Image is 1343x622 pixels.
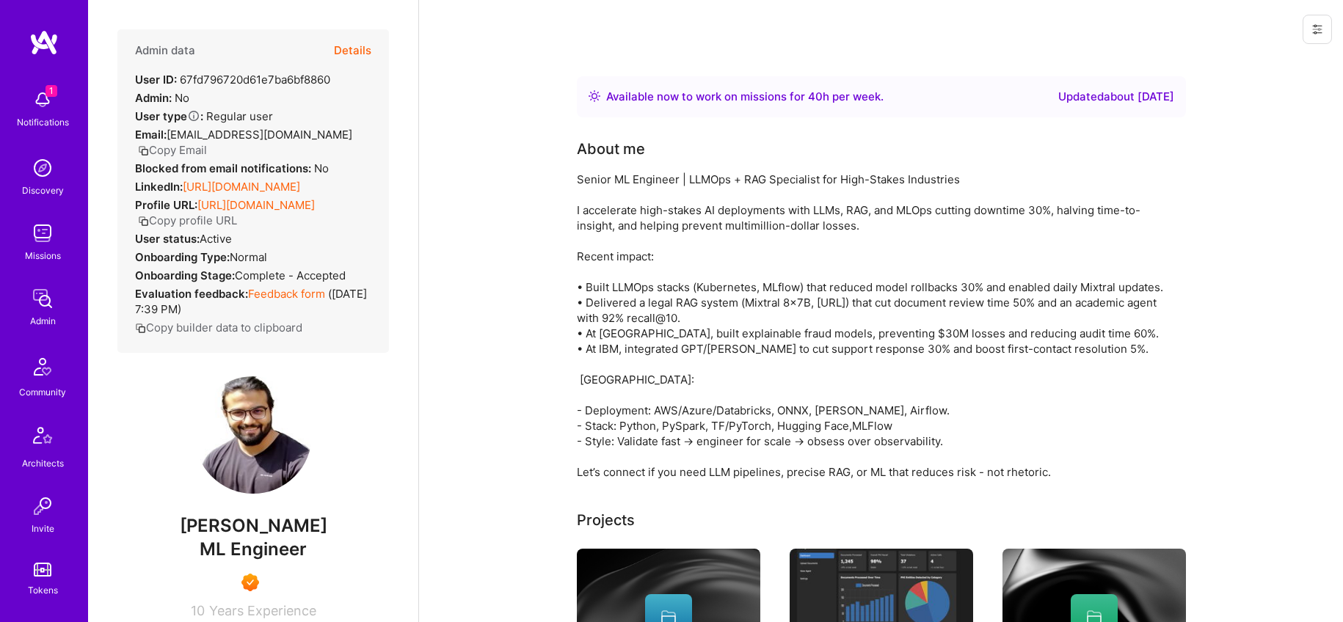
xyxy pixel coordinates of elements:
[241,574,259,591] img: Exceptional A.Teamer
[197,198,315,212] a: [URL][DOMAIN_NAME]
[577,172,1164,480] div: Senior ML Engineer | LLMOps + RAG Specialist for High-Stakes Industries I accelerate high-stakes ...
[25,420,60,455] img: Architects
[200,538,307,560] span: ML Engineer
[167,128,352,142] span: [EMAIL_ADDRESS][DOMAIN_NAME]
[135,44,195,57] h4: Admin data
[135,72,330,87] div: 67fd796720d61e7ba6bf8860
[28,284,57,313] img: admin teamwork
[135,90,189,106] div: No
[25,349,60,384] img: Community
[577,509,635,531] div: Projects
[28,219,57,248] img: teamwork
[230,250,267,264] span: normal
[191,603,205,618] span: 10
[138,213,237,228] button: Copy profile URL
[135,73,177,87] strong: User ID:
[200,232,232,246] span: Active
[138,142,207,158] button: Copy Email
[135,287,248,301] strong: Evaluation feedback:
[28,85,57,114] img: bell
[46,85,57,97] span: 1
[183,180,300,194] a: [URL][DOMAIN_NAME]
[17,114,69,130] div: Notifications
[135,91,172,105] strong: Admin:
[28,582,58,598] div: Tokens
[28,153,57,183] img: discovery
[808,89,823,103] span: 40
[28,491,57,521] img: Invite
[135,320,302,335] button: Copy builder data to clipboard
[135,161,329,176] div: No
[22,183,64,198] div: Discovery
[209,603,316,618] span: Years Experience
[29,29,59,56] img: logo
[34,563,51,577] img: tokens
[1058,88,1174,106] div: Updated about [DATE]
[117,515,389,537] span: [PERSON_NAME]
[30,313,56,329] div: Admin
[334,29,371,72] button: Details
[135,180,183,194] strong: LinkedIn:
[187,109,200,122] i: Help
[194,376,312,494] img: User Avatar
[135,232,200,246] strong: User status:
[32,521,54,536] div: Invite
[135,198,197,212] strong: Profile URL:
[138,216,149,227] i: icon Copy
[135,250,230,264] strong: Onboarding Type:
[135,128,167,142] strong: Email:
[577,138,645,160] div: About me
[235,268,346,282] span: Complete - Accepted
[248,287,325,301] a: Feedback form
[19,384,66,400] div: Community
[138,145,149,156] i: icon Copy
[25,248,61,263] div: Missions
[135,323,146,334] i: icon Copy
[135,161,314,175] strong: Blocked from email notifications:
[135,286,371,317] div: ( [DATE] 7:39 PM )
[589,90,600,102] img: Availability
[135,268,235,282] strong: Onboarding Stage:
[22,455,64,471] div: Architects
[135,109,203,123] strong: User type :
[606,88,884,106] div: Available now to work on missions for h per week .
[135,109,273,124] div: Regular user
